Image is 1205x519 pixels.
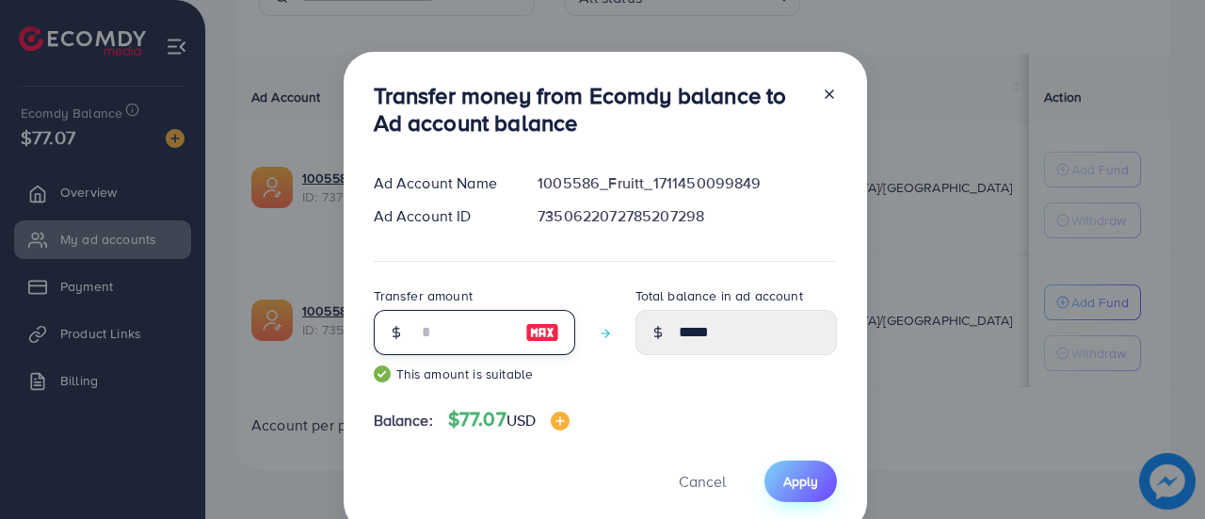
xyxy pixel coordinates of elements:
[359,205,523,227] div: Ad Account ID
[522,172,851,194] div: 1005586_Fruitt_1711450099849
[635,286,803,305] label: Total balance in ad account
[525,321,559,344] img: image
[783,472,818,491] span: Apply
[374,410,433,431] span: Balance:
[374,365,391,382] img: guide
[655,461,749,501] button: Cancel
[374,365,575,383] small: This amount is suitable
[374,286,473,305] label: Transfer amount
[448,408,570,431] h4: $77.07
[506,410,536,430] span: USD
[679,471,726,492] span: Cancel
[551,412,570,430] img: image
[764,461,837,501] button: Apply
[359,172,523,194] div: Ad Account Name
[374,82,807,137] h3: Transfer money from Ecomdy balance to Ad account balance
[522,205,851,227] div: 7350622072785207298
